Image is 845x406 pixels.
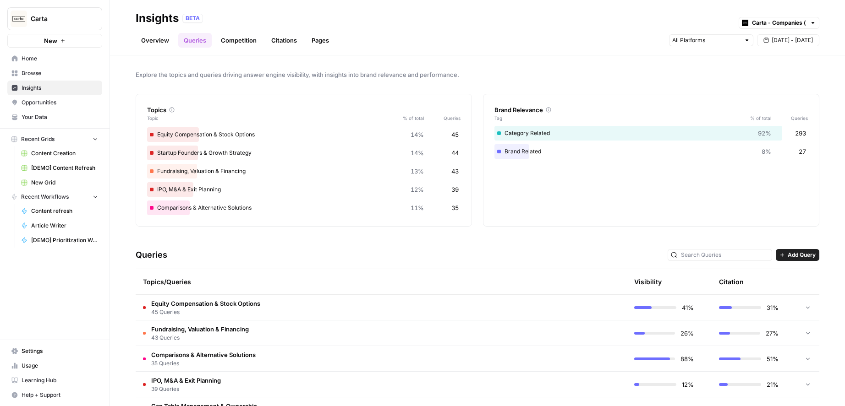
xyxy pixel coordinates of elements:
[682,380,694,389] span: 12%
[7,110,102,125] a: Your Data
[494,105,808,114] div: Brand Relevance
[22,113,98,121] span: Your Data
[22,98,98,107] span: Opportunities
[7,51,102,66] a: Home
[147,164,461,179] div: Fundraising, Valuation & Financing
[7,190,102,204] button: Recent Workflows
[17,233,102,248] a: [DEMO] Prioritization Workflow for creation
[411,185,424,194] span: 12%
[31,207,98,215] span: Content refresh
[31,14,86,23] span: Carta
[215,33,262,48] a: Competition
[31,179,98,187] span: New Grid
[451,167,459,176] span: 43
[758,129,771,138] span: 92%
[147,114,396,122] span: Topic
[672,36,740,45] input: All Platforms
[411,167,424,176] span: 13%
[31,222,98,230] span: Article Writer
[451,130,459,139] span: 45
[680,329,694,338] span: 26%
[147,182,461,197] div: IPO, M&A & Exit Planning
[771,114,808,122] span: Queries
[31,236,98,244] span: [DEMO] Prioritization Workflow for creation
[7,344,102,358] a: Settings
[11,11,27,27] img: Carta Logo
[752,18,806,27] input: Carta - Companies (cap table)
[17,175,102,190] a: New Grid
[7,132,102,146] button: Recent Grids
[767,354,779,363] span: 51%
[451,203,459,212] span: 35
[762,147,771,156] span: 8%
[757,34,819,46] button: [DATE] - [DATE]
[7,373,102,388] a: Learning Hub
[22,391,98,399] span: Help + Support
[151,308,260,316] span: 45 Queries
[799,147,806,156] span: 27
[719,269,744,294] div: Citation
[151,334,249,342] span: 43 Queries
[411,148,424,157] span: 14%
[22,376,98,384] span: Learning Hub
[7,95,102,110] a: Opportunities
[22,54,98,63] span: Home
[31,149,98,157] span: Content Creation
[681,250,769,260] input: Search Queries
[680,354,694,363] span: 88%
[147,146,461,160] div: Startup Founders & Growth Strategy
[396,114,424,122] span: % of total
[17,161,102,175] a: [DEMO] Content Refresh
[788,251,816,259] span: Add Query
[795,129,806,138] span: 293
[143,269,532,294] div: Topics/Queries
[767,303,779,312] span: 31%
[21,135,55,143] span: Recent Grids
[767,380,779,389] span: 21%
[766,329,779,338] span: 27%
[147,105,461,114] div: Topics
[424,114,461,122] span: Queries
[776,249,819,261] button: Add Query
[494,126,808,141] div: Category Related
[494,144,808,159] div: Brand Related
[7,388,102,402] button: Help + Support
[7,81,102,95] a: Insights
[266,33,302,48] a: Citations
[411,130,424,139] span: 14%
[136,249,167,261] h3: Queries
[17,146,102,161] a: Content Creation
[411,203,424,212] span: 11%
[22,362,98,370] span: Usage
[182,14,203,23] div: BETA
[151,299,260,308] span: Equity Compensation & Stock Options
[7,358,102,373] a: Usage
[178,33,212,48] a: Queries
[17,204,102,218] a: Content refresh
[151,325,249,334] span: Fundraising, Valuation & Financing
[451,185,459,194] span: 39
[451,148,459,157] span: 44
[151,376,221,385] span: IPO, M&A & Exit Planning
[494,114,744,122] span: Tag
[31,164,98,172] span: [DEMO] Content Refresh
[22,84,98,92] span: Insights
[151,385,221,393] span: 39 Queries
[7,34,102,48] button: New
[21,193,69,201] span: Recent Workflows
[151,359,256,368] span: 35 Queries
[772,36,813,44] span: [DATE] - [DATE]
[634,277,662,287] div: Visibility
[744,114,771,122] span: % of total
[136,11,179,26] div: Insights
[136,33,175,48] a: Overview
[7,66,102,81] a: Browse
[22,69,98,77] span: Browse
[17,218,102,233] a: Article Writer
[147,127,461,142] div: Equity Compensation & Stock Options
[147,200,461,215] div: Comparisons & Alternative Solutions
[136,70,819,79] span: Explore the topics and queries driving answer engine visibility, with insights into brand relevan...
[682,303,694,312] span: 41%
[22,347,98,355] span: Settings
[151,350,256,359] span: Comparisons & Alternative Solutions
